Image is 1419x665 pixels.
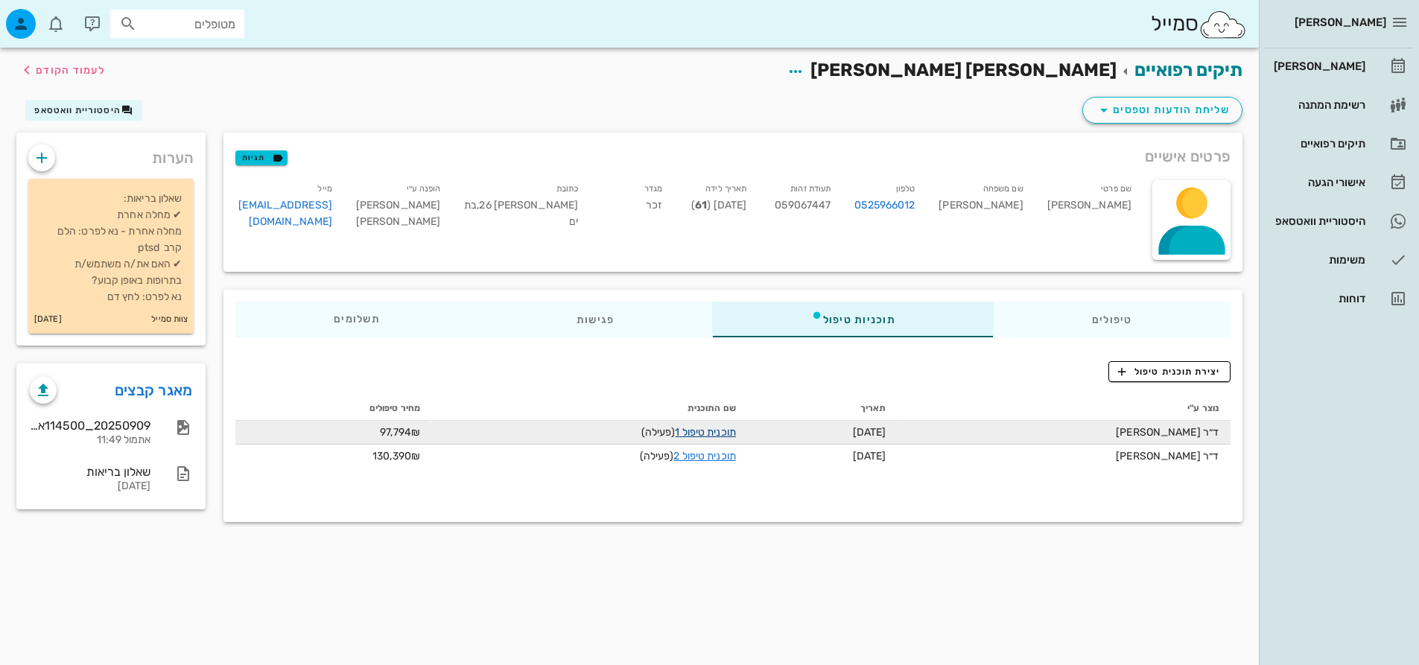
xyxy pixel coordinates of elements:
span: , [477,199,479,211]
div: אתמול 11:49 [30,434,150,447]
a: תוכנית טיפול 1 [675,426,735,439]
a: תיקים רפואיים [1265,126,1413,162]
small: תעודת זהות [790,184,831,194]
span: [PERSON_NAME] [PERSON_NAME] [810,60,1117,80]
span: (פעילה) [641,426,736,439]
span: [DATE] ( ) [691,199,746,211]
div: [PERSON_NAME] [PERSON_NAME] [344,177,452,239]
small: שם פרטי [1101,184,1131,194]
td: 130,390₪ [235,445,432,468]
small: כתובת [556,184,579,194]
td: [DATE] [748,421,898,445]
div: פגישות [478,302,713,337]
small: מייל [317,184,331,194]
small: תאריך לידה [705,184,746,194]
th: תאריך [748,397,898,421]
small: טלפון [896,184,915,194]
a: רשימת המתנה [1265,87,1413,123]
div: דוחות [1271,293,1365,305]
span: היסטוריית וואטסאפ [34,105,121,115]
div: היסטוריית וואטסאפ [1271,215,1365,227]
div: טיפולים [994,302,1231,337]
span: תג [44,12,53,21]
a: היסטוריית וואטסאפ [1265,203,1413,239]
p: שאלון בריאות: ✔ מחלה אחרת מחלה אחרת - נא לפרט: הלם קרב ptsd ✔ האם את/ה משתמש/ת בתרופות באופן קבוע... [40,191,182,305]
img: SmileCloud logo [1199,10,1247,39]
span: יצירת תוכנית טיפול [1118,365,1220,378]
div: סמייל [1151,8,1247,40]
button: תגיות [235,150,288,165]
span: בת ים [464,199,578,228]
td: ד״ר [PERSON_NAME] [898,445,1231,468]
div: תיקים רפואיים [1271,138,1365,150]
a: דוחות [1265,281,1413,316]
a: תיקים רפואיים [1134,60,1242,80]
div: משימות [1271,254,1365,266]
a: מאגר קבצים [115,378,193,402]
a: משימות [1265,242,1413,278]
div: 20250909_114500אטיאס, [PERSON_NAME] [30,419,150,433]
div: זכר [590,177,674,239]
small: [DATE] [34,311,62,328]
a: [EMAIL_ADDRESS][DOMAIN_NAME] [238,199,332,228]
span: [PERSON_NAME] 26 [477,199,578,211]
button: היסטוריית וואטסאפ [25,100,142,121]
a: 0525966012 [854,197,915,214]
td: [DATE] [748,445,898,468]
a: תוכנית טיפול 2 [673,450,735,462]
span: שליחת הודעות וטפסים [1095,101,1230,119]
div: [PERSON_NAME] [927,177,1035,239]
span: תשלומים [334,314,380,325]
div: [DATE] [30,480,150,493]
th: נוצר ע"י [898,397,1231,421]
span: תגיות [242,151,281,165]
small: מגדר [644,184,662,194]
div: הערות [16,133,206,176]
td: ד״ר [PERSON_NAME] [898,421,1231,445]
strong: 61 [695,199,707,211]
div: [PERSON_NAME] [1271,60,1365,72]
button: יצירת תוכנית טיפול [1108,361,1231,382]
td: 97,794₪ [235,421,432,445]
button: שליחת הודעות וטפסים [1082,97,1242,124]
div: רשימת המתנה [1271,99,1365,111]
div: אישורי הגעה [1271,176,1365,188]
span: (פעילה) [640,450,736,462]
small: צוות סמייל [151,311,188,328]
span: 059067447 [775,199,831,211]
span: [PERSON_NAME] [1295,16,1386,29]
span: לעמוד הקודם [36,64,105,77]
small: הופנה ע״י [407,184,440,194]
th: מחיר טיפולים [235,397,432,421]
span: פרטים אישיים [1145,144,1231,168]
div: [PERSON_NAME] [1035,177,1143,239]
th: שם התוכנית [432,397,748,421]
a: אישורי הגעה [1265,165,1413,200]
button: לעמוד הקודם [18,57,105,83]
small: שם משפחה [983,184,1023,194]
div: שאלון בריאות [30,465,150,479]
a: [PERSON_NAME] [1265,48,1413,84]
div: תוכניות טיפול [713,302,994,337]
